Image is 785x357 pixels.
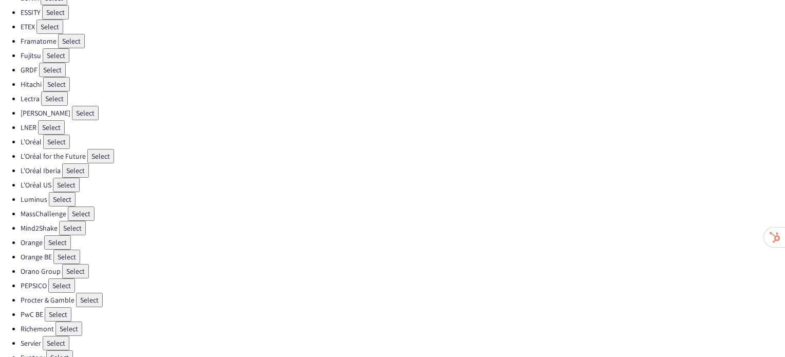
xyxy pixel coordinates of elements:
[21,106,785,120] li: [PERSON_NAME]
[68,206,95,221] button: Select
[87,149,114,163] button: Select
[62,163,89,178] button: Select
[45,307,71,322] button: Select
[21,322,785,336] li: Richemont
[21,192,785,206] li: Luminus
[21,221,785,235] li: Mind2Shake
[58,34,85,48] button: Select
[62,264,89,278] button: Select
[44,235,71,250] button: Select
[55,322,82,336] button: Select
[53,178,80,192] button: Select
[21,178,785,192] li: L'Oréal US
[38,120,65,135] button: Select
[53,250,80,264] button: Select
[48,278,75,293] button: Select
[21,163,785,178] li: L'Oréal Iberia
[21,278,785,293] li: PEPSICO
[21,91,785,106] li: Lectra
[59,221,86,235] button: Select
[21,135,785,149] li: L'Oréal
[21,34,785,48] li: Framatome
[43,135,70,149] button: Select
[21,235,785,250] li: Orange
[21,149,785,163] li: L'Oréal for the Future
[41,91,68,106] button: Select
[21,5,785,20] li: ESSITY
[21,20,785,34] li: ETEX
[21,120,785,135] li: LNER
[39,63,66,77] button: Select
[49,192,76,206] button: Select
[43,77,70,91] button: Select
[21,250,785,264] li: Orange BE
[72,106,99,120] button: Select
[43,48,69,63] button: Select
[43,336,69,350] button: Select
[21,48,785,63] li: Fujitsu
[21,336,785,350] li: Servier
[21,206,785,221] li: MassChallenge
[76,293,103,307] button: Select
[21,77,785,91] li: Hitachi
[21,293,785,307] li: Procter & Gamble
[21,264,785,278] li: Orano Group
[36,20,63,34] button: Select
[21,63,785,77] li: GRDF
[21,307,785,322] li: PwC BE
[42,5,69,20] button: Select
[734,308,785,357] iframe: Chat Widget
